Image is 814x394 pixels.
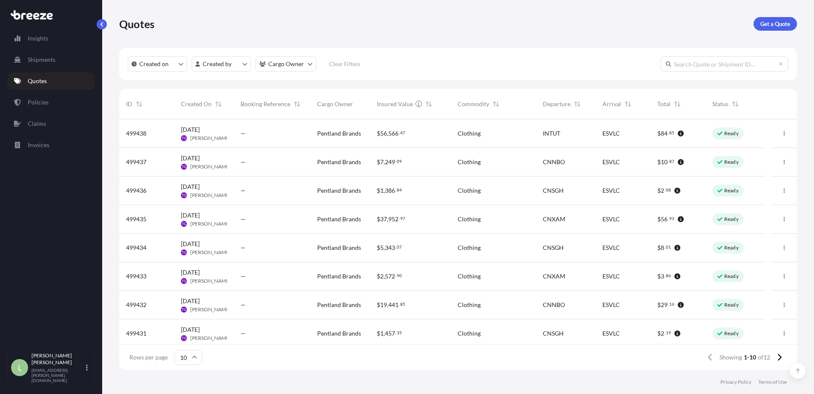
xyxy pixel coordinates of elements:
[190,278,231,284] span: [PERSON_NAME]
[657,100,671,108] span: Total
[377,330,380,336] span: $
[377,245,380,251] span: $
[724,187,739,194] p: Ready
[181,154,200,162] span: [DATE]
[657,159,661,165] span: $
[399,217,400,220] span: .
[602,186,620,195] span: ESVLC
[458,329,481,338] span: Clothing
[192,56,251,72] button: createdBy Filter options
[380,188,384,194] span: 1
[666,331,671,334] span: 19
[190,192,231,199] span: [PERSON_NAME]
[543,272,565,281] span: CNXAM
[665,188,665,191] span: .
[384,245,385,251] span: ,
[666,188,671,191] span: 08
[602,243,620,252] span: ESVLC
[32,352,84,366] p: [PERSON_NAME] [PERSON_NAME]
[724,159,739,165] p: Ready
[321,57,368,71] button: Clear Filters
[602,100,621,108] span: Arrival
[543,186,564,195] span: CNSGH
[377,100,413,108] span: Insured Value
[28,55,55,64] p: Shipments
[668,131,669,134] span: .
[241,272,246,281] span: —
[119,17,155,31] p: Quotes
[241,301,246,309] span: —
[724,273,739,280] p: Ready
[377,188,380,194] span: $
[7,30,95,47] a: Insights
[182,134,186,142] span: TG
[377,273,380,279] span: $
[396,188,396,191] span: .
[661,130,668,136] span: 84
[317,215,361,223] span: Pentland Brands
[665,331,665,334] span: .
[181,183,200,191] span: [DATE]
[424,99,434,109] button: Sort
[241,186,246,195] span: —
[384,188,385,194] span: ,
[384,159,385,165] span: ,
[28,98,49,107] p: Policies
[190,335,231,342] span: [PERSON_NAME]
[139,60,169,68] p: Created on
[129,353,168,362] span: Rows per page
[380,216,387,222] span: 37
[181,125,200,134] span: [DATE]
[128,56,187,72] button: createdOn Filter options
[602,158,620,166] span: ESVLC
[380,159,384,165] span: 7
[32,368,84,383] p: [EMAIL_ADDRESS][PERSON_NAME][DOMAIN_NAME]
[7,72,95,90] a: Quotes
[458,272,481,281] span: Clothing
[317,100,353,108] span: Cargo Owner
[377,302,380,308] span: $
[657,130,661,136] span: $
[543,243,564,252] span: CNSGH
[28,77,47,85] p: Quotes
[181,211,200,220] span: [DATE]
[181,268,200,277] span: [DATE]
[666,274,671,277] span: 86
[730,99,740,109] button: Sort
[181,325,200,334] span: [DATE]
[657,302,661,308] span: $
[388,216,398,222] span: 952
[400,303,405,306] span: 85
[380,130,387,136] span: 56
[458,129,481,138] span: Clothing
[126,158,146,166] span: 499437
[182,162,186,171] span: TG
[385,188,395,194] span: 386
[190,306,231,313] span: [PERSON_NAME]
[661,245,664,251] span: 8
[255,56,316,72] button: cargoOwner Filter options
[758,353,770,362] span: of 12
[669,217,674,220] span: 93
[458,215,481,223] span: Clothing
[28,141,49,149] p: Invoices
[669,303,674,306] span: 16
[126,129,146,138] span: 499438
[399,303,400,306] span: .
[7,94,95,111] a: Policies
[458,186,481,195] span: Clothing
[28,119,46,128] p: Claims
[385,245,395,251] span: 343
[724,244,739,251] p: Ready
[543,301,565,309] span: CNNBO
[719,353,742,362] span: Showing
[491,99,501,109] button: Sort
[317,158,361,166] span: Pentland Brands
[384,273,385,279] span: ,
[668,160,669,163] span: .
[399,131,400,134] span: .
[661,273,664,279] span: 3
[387,302,388,308] span: ,
[458,243,481,252] span: Clothing
[377,130,380,136] span: $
